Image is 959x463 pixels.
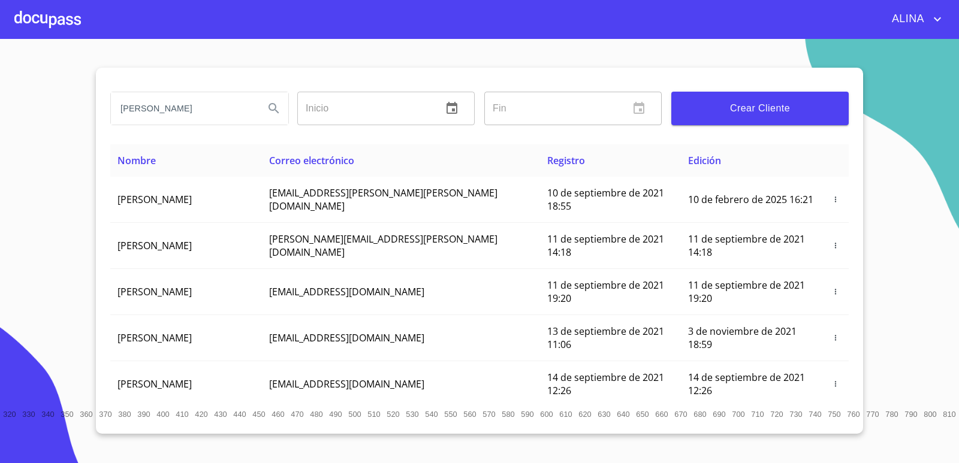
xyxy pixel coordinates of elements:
[674,410,687,419] span: 670
[425,410,438,419] span: 540
[214,410,227,419] span: 430
[901,405,921,424] button: 790
[883,10,930,29] span: ALINA
[230,405,249,424] button: 440
[422,405,441,424] button: 540
[117,331,192,344] span: [PERSON_NAME]
[633,405,652,424] button: 650
[99,410,111,419] span: 370
[806,405,825,424] button: 740
[688,279,805,305] span: 11 de septiembre de 2021 19:20
[22,410,35,419] span: 330
[547,279,664,305] span: 11 de septiembre de 2021 19:20
[636,410,649,419] span: 650
[518,405,537,424] button: 590
[844,405,863,424] button: 760
[61,410,73,419] span: 350
[502,410,514,419] span: 580
[441,405,460,424] button: 550
[547,325,664,351] span: 13 de septiembre de 2021 11:06
[885,410,898,419] span: 780
[847,410,860,419] span: 760
[828,410,840,419] span: 750
[118,410,131,419] span: 380
[598,410,610,419] span: 630
[117,377,192,391] span: [PERSON_NAME]
[367,410,380,419] span: 510
[547,186,664,213] span: 10 de septiembre de 2021 18:55
[690,405,710,424] button: 680
[252,410,265,419] span: 450
[595,405,614,424] button: 630
[173,405,192,424] button: 410
[115,405,134,424] button: 380
[688,325,797,351] span: 3 de noviembre de 2021 18:59
[444,410,457,419] span: 550
[272,410,284,419] span: 460
[863,405,882,424] button: 770
[326,405,345,424] button: 490
[211,405,230,424] button: 430
[786,405,806,424] button: 730
[688,232,805,259] span: 11 de septiembre de 2021 14:18
[403,405,422,424] button: 530
[652,405,671,424] button: 660
[111,92,255,125] input: search
[732,410,744,419] span: 700
[921,405,940,424] button: 800
[384,405,403,424] button: 520
[77,405,96,424] button: 360
[96,405,115,424] button: 370
[789,410,802,419] span: 730
[192,405,211,424] button: 420
[345,405,364,424] button: 500
[364,405,384,424] button: 510
[117,154,156,167] span: Nombre
[655,410,668,419] span: 660
[547,371,664,397] span: 14 de septiembre de 2021 12:26
[310,410,322,419] span: 480
[767,405,786,424] button: 720
[269,331,424,344] span: [EMAIL_ADDRESS][DOMAIN_NAME]
[117,193,192,206] span: [PERSON_NAME]
[713,410,725,419] span: 690
[578,410,591,419] span: 620
[883,10,945,29] button: account of current user
[387,410,399,419] span: 520
[249,405,269,424] button: 450
[540,410,553,419] span: 600
[80,410,92,419] span: 360
[117,239,192,252] span: [PERSON_NAME]
[156,410,169,419] span: 400
[547,232,664,259] span: 11 de septiembre de 2021 14:18
[559,410,572,419] span: 610
[943,410,955,419] span: 810
[499,405,518,424] button: 580
[521,410,533,419] span: 590
[195,410,207,419] span: 420
[260,94,288,123] button: Search
[809,410,821,419] span: 740
[537,405,556,424] button: 600
[710,405,729,424] button: 690
[688,371,805,397] span: 14 de septiembre de 2021 12:26
[556,405,575,424] button: 610
[547,154,585,167] span: Registro
[688,154,721,167] span: Edición
[117,285,192,298] span: [PERSON_NAME]
[882,405,901,424] button: 780
[671,92,849,125] button: Crear Cliente
[693,410,706,419] span: 680
[688,193,813,206] span: 10 de febrero de 2025 16:21
[751,410,764,419] span: 710
[153,405,173,424] button: 400
[825,405,844,424] button: 750
[269,285,424,298] span: [EMAIL_ADDRESS][DOMAIN_NAME]
[269,186,497,213] span: [EMAIL_ADDRESS][PERSON_NAME][PERSON_NAME][DOMAIN_NAME]
[904,410,917,419] span: 790
[729,405,748,424] button: 700
[479,405,499,424] button: 570
[58,405,77,424] button: 350
[617,410,629,419] span: 640
[176,410,188,419] span: 410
